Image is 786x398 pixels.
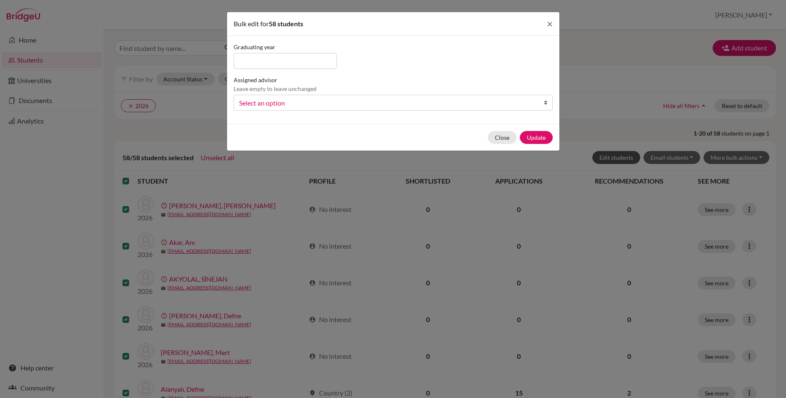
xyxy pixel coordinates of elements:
span: Select an option [239,98,536,108]
span: × [547,18,553,30]
label: Assigned advisor [234,76,317,93]
label: Graduating year [234,43,337,51]
span: 58 students [269,20,303,28]
span: Bulk edit for [234,20,269,28]
button: Close [540,12,559,35]
button: Close [488,131,517,144]
button: Update [520,131,553,144]
p: Leave empty to leave unchanged [234,84,317,93]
